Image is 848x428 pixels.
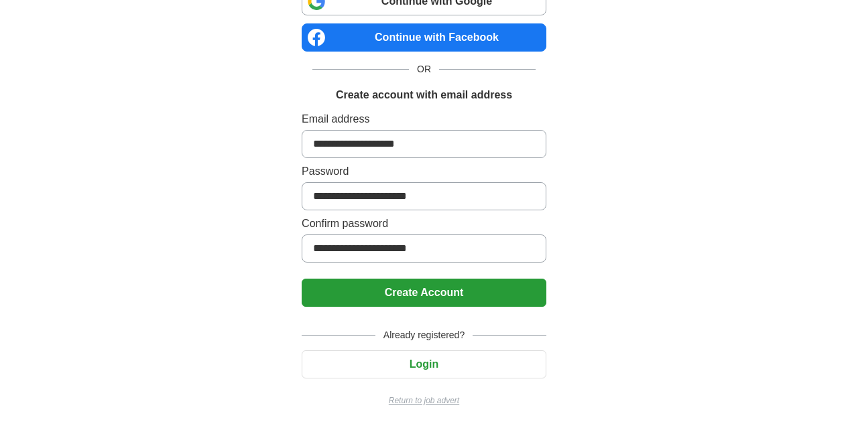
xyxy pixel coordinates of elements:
label: Password [302,163,546,180]
a: Return to job advert [302,395,546,407]
button: Login [302,350,546,378]
span: OR [409,62,439,76]
button: Create Account [302,279,546,307]
h1: Create account with email address [336,87,512,103]
label: Email address [302,111,546,127]
a: Login [302,358,546,370]
label: Confirm password [302,216,546,232]
span: Already registered? [375,328,473,342]
a: Continue with Facebook [302,23,546,52]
